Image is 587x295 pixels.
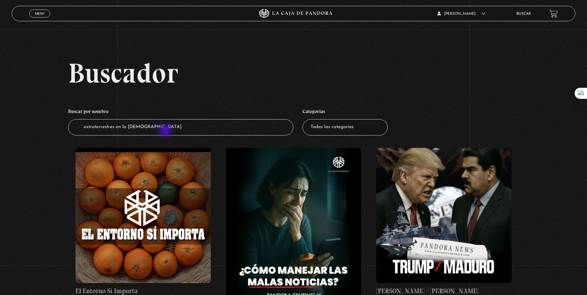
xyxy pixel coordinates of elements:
[68,59,575,87] h2: Buscador
[33,17,47,21] span: Cerrar
[35,12,45,15] span: Menu
[437,12,485,16] span: [PERSON_NAME]
[303,105,388,119] h4: Categorías
[516,12,531,16] a: Buscar
[68,105,294,119] h4: Buscar por nombre
[549,10,558,18] a: View your shopping cart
